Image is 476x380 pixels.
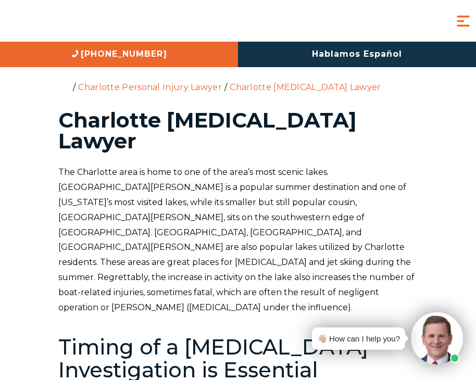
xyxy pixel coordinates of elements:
button: Menu [454,12,472,30]
img: Intaker widget Avatar [411,312,463,364]
a: Hablamos Español [238,42,476,67]
a: Charlotte Personal Injury Lawyer [78,82,222,92]
img: Auger & Auger Accident and Injury Lawyers Logo [8,11,133,31]
div: 👋🏼 How can I help you? [317,332,400,346]
li: Charlotte [MEDICAL_DATA] Lawyer [227,82,383,92]
a: Home [61,82,70,91]
h1: Charlotte [MEDICAL_DATA] Lawyer [58,110,418,151]
p: The Charlotte area is home to one of the area’s most scenic lakes. [GEOGRAPHIC_DATA][PERSON_NAME]... [58,165,418,315]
